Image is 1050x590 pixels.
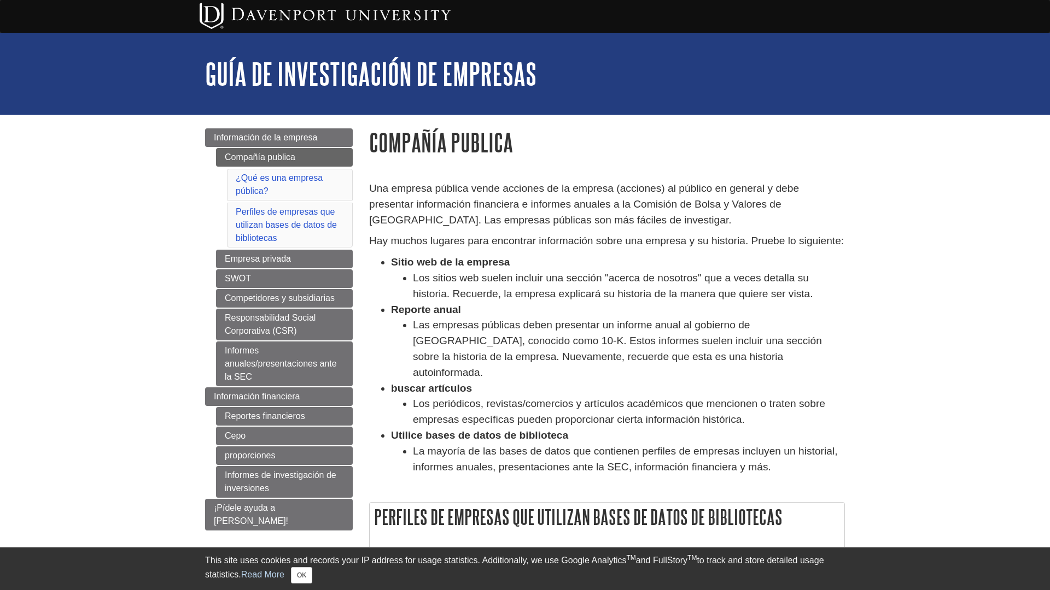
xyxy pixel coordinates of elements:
span: Información de la empresa [214,133,317,142]
sup: TM [687,554,697,562]
a: Read More [241,570,284,579]
li: Los periódicos, revistas/comercios y artículos académicos que mencionen o traten sobre empresas e... [413,396,845,428]
p: Una empresa pública vende acciones de la empresa (acciones) al público en general y debe presenta... [369,181,845,228]
a: ¿Qué es una empresa pública? [236,173,323,196]
a: Perfiles de empresas que utilizan bases de datos de bibliotecas [236,207,337,243]
a: Responsabilidad Social Corporativa (CSR) [216,309,353,340]
a: proporciones [216,446,353,465]
a: Reportes financieros [216,407,353,426]
p: Hay muchos lugares para encontrar información sobre una empresa y su historia. Pruebe lo siguiente: [369,233,845,249]
img: Davenport University [200,3,451,29]
strong: Utilice bases de datos de biblioteca [391,429,568,441]
li: La mayoría de las bases de datos que contienen perfiles de empresas incluyen un historial, inform... [413,444,845,475]
a: ¡Pídele ayuda a [PERSON_NAME]! [205,499,353,530]
h1: Compañía publica [369,128,845,156]
span: ¡Pídele ayuda a [PERSON_NAME]! [214,503,288,526]
a: Información financiera [205,387,353,406]
a: Guía de investigación de empresas [205,57,536,91]
a: Informes de investigación de inversiones [216,466,353,498]
a: SWOT [216,269,353,288]
a: Información de la empresa [205,128,353,147]
a: Competidores y subsidiarias [216,289,353,308]
h2: Perfiles de empresas que utilizan bases de datos de bibliotecas [370,503,844,532]
sup: TM [626,554,635,562]
a: Informes anuales/presentaciones ante la SEC [216,341,353,386]
li: Las empresas públicas deben presentar un informe anual al gobierno de [GEOGRAPHIC_DATA], conocido... [413,317,845,380]
button: Close [291,567,312,583]
div: This site uses cookies and records your IP address for usage statistics. Additionally, we use Goo... [205,554,845,583]
a: Empresa privada [216,250,353,268]
a: Cepo [216,427,353,445]
strong: buscar artículos [391,382,472,394]
strong: Sitio web de la empresa [391,256,510,268]
li: Los sitios web suelen incluir una sección "acerca de nosotros" que a veces detalla su historia. R... [413,270,845,302]
span: Información financiera [214,392,300,401]
a: Compañía publica [216,148,353,167]
strong: Reporte anual [391,304,461,315]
